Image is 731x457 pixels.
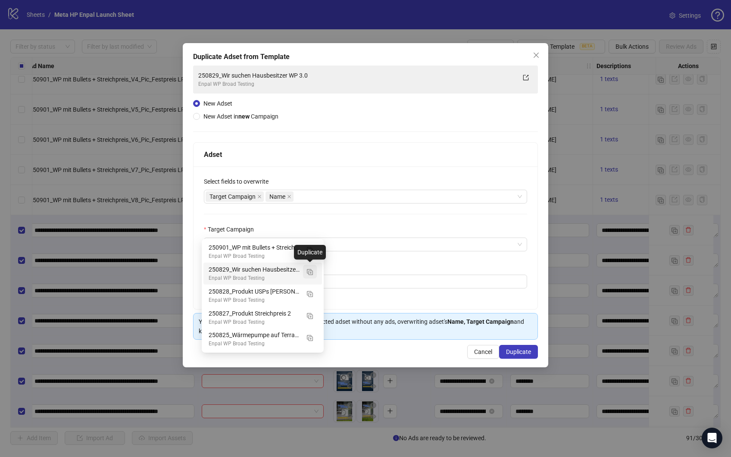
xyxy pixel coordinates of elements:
span: Duplicate [506,348,531,355]
div: 250827_Produkt Streichpreis 2 [203,307,322,329]
span: New Adset in Campaign [203,113,278,120]
div: Adset [204,149,527,160]
img: Duplicate [307,269,313,275]
div: Enpal WP Broad Testing [209,296,300,304]
label: Select fields to overwrite [204,177,274,186]
button: Duplicate [303,309,317,322]
button: Duplicate [303,330,317,344]
div: Enpal WP Broad Testing [209,274,300,282]
button: Duplicate [499,345,538,359]
div: 250829_Wir suchen Hausbesitzer WP 3.0 [203,263,322,285]
img: Duplicate [307,291,313,297]
div: 250828_Produkt USPs Sommer [203,285,322,307]
div: 250828_Produkt USPs [PERSON_NAME] [209,287,300,296]
span: Cancel [474,348,492,355]
div: 250829_Wir suchen Hausbesitzer WP 3.0 [198,71,515,80]
div: 250825_Wärmepumpe auf Terrasse Bild 2 [209,330,300,340]
span: Enpal WP Broad Testing [209,238,522,251]
label: Target Campaign [204,225,259,234]
div: You are about to the selected adset without any ads, overwriting adset's and keeping all other fi... [199,317,532,336]
img: Duplicate [307,335,313,341]
button: Duplicate [303,287,317,300]
strong: new [238,113,250,120]
div: Open Intercom Messenger [702,428,722,448]
div: Enpal WP Broad Testing [209,340,300,348]
div: 250901_WP mit Bullets + Streichpreis [209,243,300,252]
button: Close [529,48,543,62]
span: Target Campaign [209,192,256,201]
button: Duplicate [303,243,317,257]
div: Enpal WP Broad Testing [198,80,515,88]
span: close [287,194,291,199]
span: export [523,75,529,81]
div: 250825_Wärmepumpe auf Terrasse Bild 1 [203,350,322,372]
div: 250829_Wir suchen Hausbesitzer WP 3.0 [209,265,300,274]
span: close [257,194,262,199]
span: New Adset [203,100,232,107]
span: Name [269,192,285,201]
img: Duplicate [307,313,313,319]
span: close [533,52,540,59]
div: Duplicate [294,245,326,260]
span: Name [266,191,294,202]
div: Duplicate Adset from Template [193,52,538,62]
div: Enpal WP Broad Testing [209,318,300,326]
strong: Name, Target Campaign [447,318,514,325]
div: Enpal WP Broad Testing [209,252,300,260]
button: Cancel [467,345,499,359]
div: 250825_Wärmepumpe auf Terrasse Bild 2 [203,328,322,350]
div: 250901_WP mit Bullets + Streichpreis [203,241,322,263]
input: Name [204,275,527,288]
button: Duplicate [303,265,317,279]
span: Target Campaign [206,191,264,202]
div: 250827_Produkt Streichpreis 2 [209,309,300,318]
